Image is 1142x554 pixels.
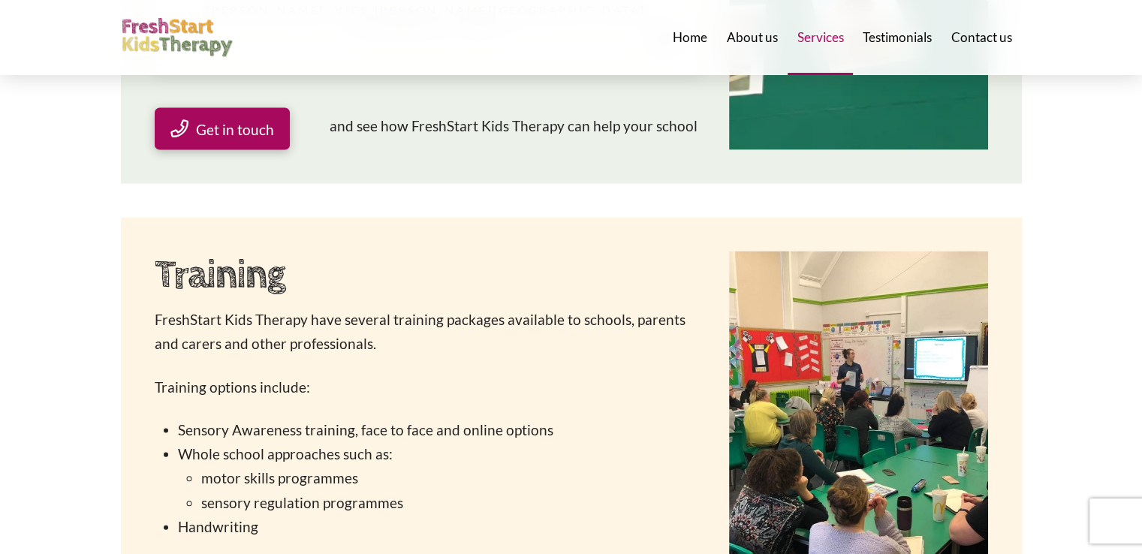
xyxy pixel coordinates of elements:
[155,108,290,150] a: Get in touch
[201,466,700,490] li: motor skills programmes
[155,251,701,300] h2: Training
[330,114,701,138] div: and see how FreshStart Kids Therapy can help your school
[196,122,274,137] span: Get in touch
[121,18,234,58] img: FreshStart Kids Therapy logo
[155,375,701,399] p: Training options include:
[201,491,700,515] li: sensory regulation programmes
[178,418,701,442] li: Sensory Awareness training, face to face and online options
[951,31,1012,44] span: Contact us
[797,31,843,44] span: Services
[727,31,778,44] span: About us
[155,308,701,357] p: FreshStart Kids Therapy have several training packages available to schools, parents and carers a...
[863,31,932,44] span: Testimonials
[673,31,707,44] span: Home
[178,515,701,539] li: Handwriting
[178,442,701,515] li: Whole school approaches such as:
